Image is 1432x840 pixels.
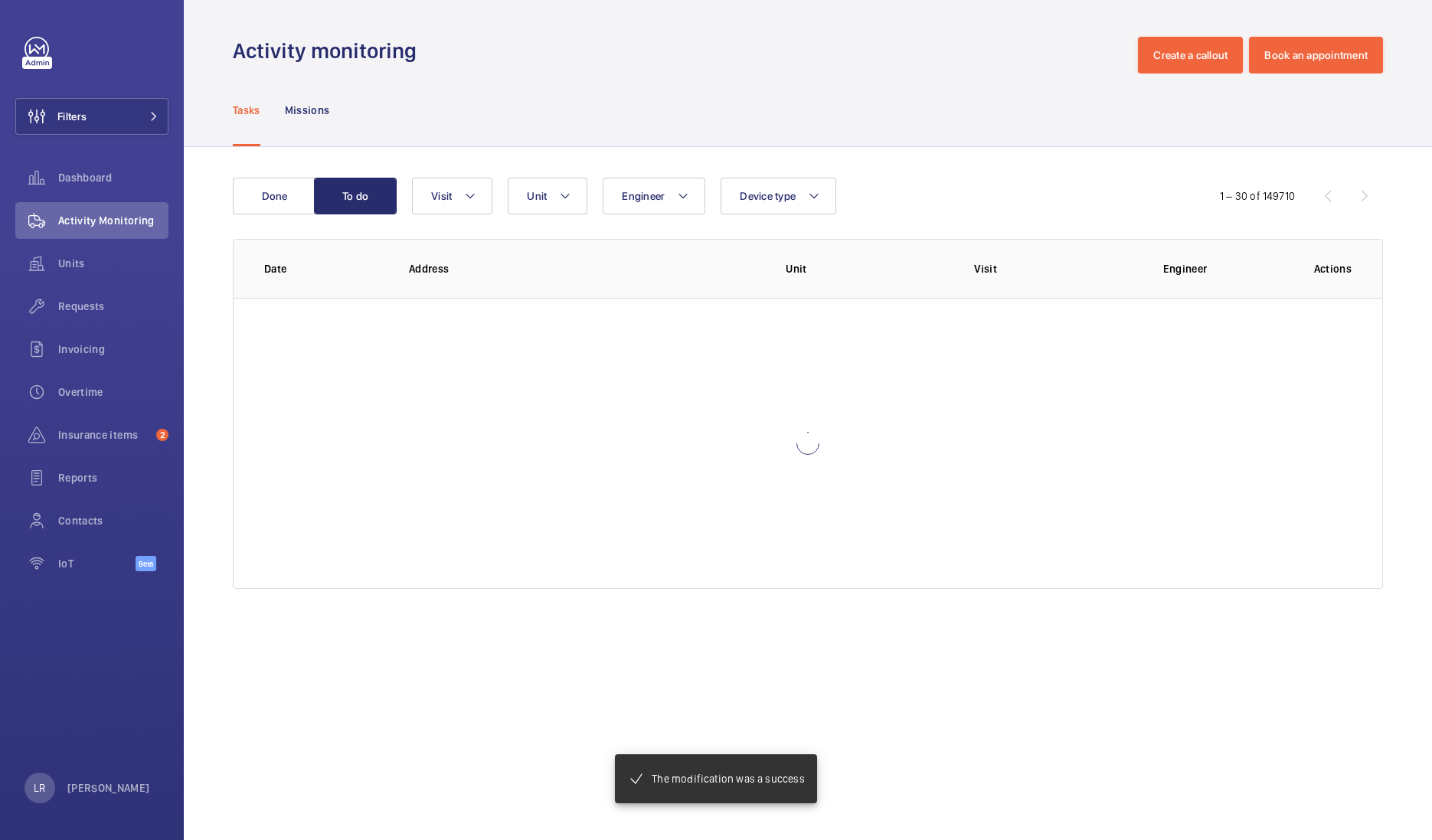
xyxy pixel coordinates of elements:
span: Visit [431,190,452,202]
span: Activity Monitoring [58,213,168,228]
span: Unit [527,190,547,202]
span: Units [58,256,168,271]
span: Invoicing [58,342,168,357]
button: To do [314,178,397,214]
span: Reports [58,470,168,485]
span: Overtime [58,384,168,400]
span: Device type [740,190,796,202]
span: 2 [156,429,168,441]
span: Engineer [622,190,665,202]
p: Address [409,261,761,276]
button: Unit [508,178,587,214]
button: Done [233,178,315,214]
button: Create a callout [1138,37,1243,74]
p: LR [34,780,45,796]
span: IoT [58,556,136,571]
span: Dashboard [58,170,168,185]
h1: Activity monitoring [233,37,426,65]
button: Visit [412,178,492,214]
p: Actions [1314,261,1352,276]
span: Beta [136,556,156,571]
div: 1 – 30 of 149710 [1220,188,1295,204]
p: Visit [974,261,1138,276]
button: Filters [15,98,168,135]
button: Engineer [603,178,705,214]
span: Contacts [58,513,168,528]
p: Tasks [233,103,260,118]
p: [PERSON_NAME] [67,780,150,796]
span: Filters [57,109,87,124]
p: Engineer [1163,261,1290,276]
p: The modification was a success [652,771,804,786]
span: Requests [58,299,168,314]
button: Device type [721,178,836,214]
p: Unit [786,261,950,276]
p: Date [264,261,384,276]
p: Missions [285,103,330,118]
button: Book an appointment [1249,37,1383,74]
span: Insurance items [58,427,150,443]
